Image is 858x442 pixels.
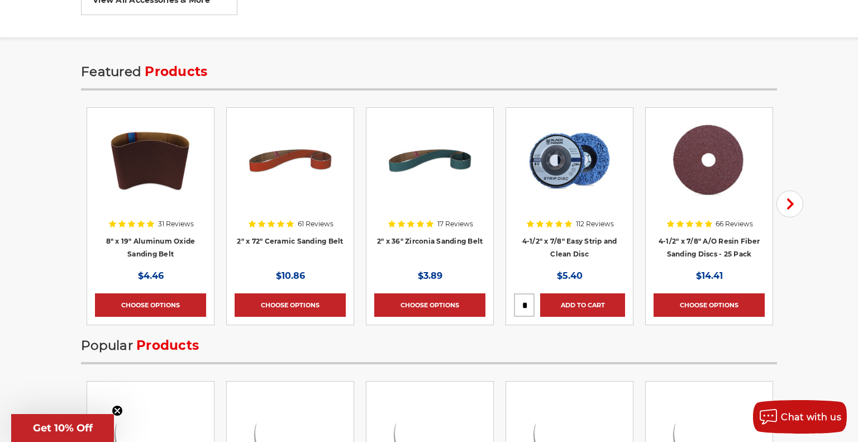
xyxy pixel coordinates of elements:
span: 61 Reviews [298,221,333,227]
button: Chat with us [753,400,847,434]
span: 17 Reviews [437,221,473,227]
span: Products [145,64,207,79]
a: Choose Options [375,293,486,317]
img: 2" x 36" Zirconia Pipe Sanding Belt [385,116,475,205]
img: 4-1/2" x 7/8" Easy Strip and Clean Disc [522,116,618,205]
span: 66 Reviews [716,221,754,227]
button: Close teaser [112,405,123,416]
a: 4-1/2" x 7/8" A/O Resin Fiber Sanding Discs - 25 Pack [659,237,760,258]
a: 2" x 72" Ceramic Pipe Sanding Belt [235,116,346,222]
a: Choose Options [96,293,207,317]
img: aluminum oxide 8x19 sanding belt [106,116,196,205]
span: $14.41 [696,270,723,281]
a: Choose Options [235,293,346,317]
a: 4-1/2" x 7/8" Easy Strip and Clean Disc [514,116,626,222]
span: 112 Reviews [576,221,614,227]
span: Products [136,338,199,353]
a: 2" x 36" Zirconia Sanding Belt [377,237,483,245]
a: 2" x 72" Ceramic Sanding Belt [237,237,344,245]
a: aluminum oxide 8x19 sanding belt [96,116,207,222]
span: Popular [81,338,133,353]
span: $5.40 [557,270,583,281]
a: 4-1/2" x 7/8" Easy Strip and Clean Disc [522,237,617,258]
a: Choose Options [654,293,765,317]
span: Featured [81,64,141,79]
a: 8" x 19" Aluminum Oxide Sanding Belt [106,237,196,258]
span: Chat with us [781,412,841,422]
span: $10.86 [276,270,305,281]
img: 4.5 inch resin fiber disc [664,116,755,205]
a: 4.5 inch resin fiber disc [654,116,765,222]
a: Add to Cart [541,293,626,317]
span: $3.89 [418,270,442,281]
span: $4.46 [138,270,164,281]
span: 31 Reviews [158,221,194,227]
span: Get 10% Off [33,422,93,434]
button: Next [776,191,803,217]
div: Get 10% OffClose teaser [11,414,114,442]
img: 2" x 72" Ceramic Pipe Sanding Belt [246,116,335,205]
a: 2" x 36" Zirconia Pipe Sanding Belt [375,116,486,222]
